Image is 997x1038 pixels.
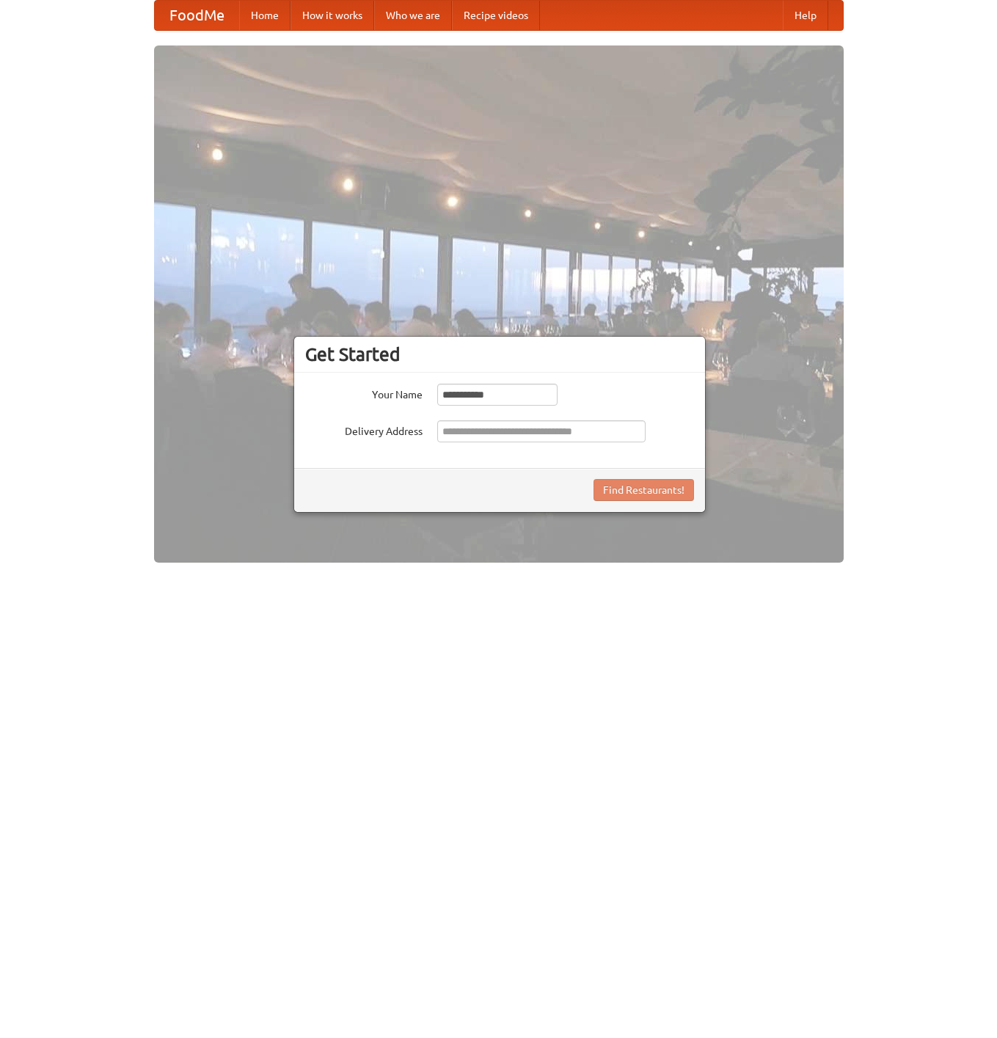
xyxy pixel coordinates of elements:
[305,343,694,365] h3: Get Started
[374,1,452,30] a: Who we are
[239,1,291,30] a: Home
[783,1,828,30] a: Help
[305,420,423,439] label: Delivery Address
[305,384,423,402] label: Your Name
[291,1,374,30] a: How it works
[594,479,694,501] button: Find Restaurants!
[452,1,540,30] a: Recipe videos
[155,1,239,30] a: FoodMe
